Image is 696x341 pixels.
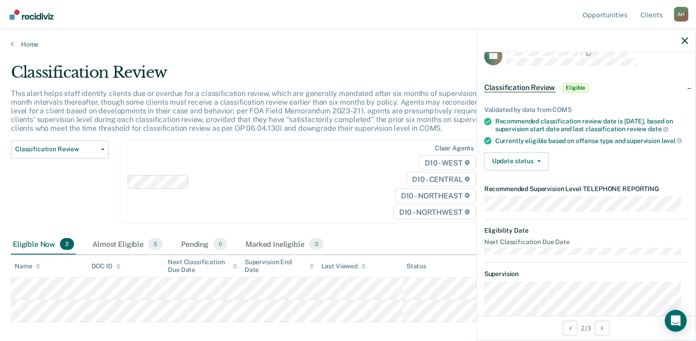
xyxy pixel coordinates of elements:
button: Update status [484,152,549,170]
span: D10 - WEST [419,155,476,170]
div: Classification Review [11,63,533,89]
div: A H [674,7,689,21]
div: DOC ID [91,262,121,270]
div: Name [15,262,40,270]
div: Validated by data from COMS [484,106,688,114]
span: 5 [148,238,163,250]
button: Profile dropdown button [674,7,689,21]
span: Eligible [563,83,589,92]
div: Clear agents [435,144,474,152]
span: 0 [213,238,227,250]
div: Classification ReviewEligible [477,73,696,102]
span: D10 - NORTHEAST [395,188,476,203]
a: Home [11,40,685,48]
div: Status [407,262,426,270]
div: Pending [179,234,229,255]
button: Previous Opportunity [563,321,578,336]
span: 2 [60,238,74,250]
span: date [648,125,668,133]
span: D10 - CENTRAL [407,172,476,186]
div: Eligible Now [11,234,76,255]
span: D10 - NORTHWEST [393,205,476,219]
span: Classification Review [15,145,97,153]
div: Currently eligible based on offense type and supervision [495,137,688,145]
div: Almost Eligible [91,234,165,255]
dt: Eligibility Date [484,227,688,234]
div: Supervision End Date [245,258,314,274]
div: 2 / 3 [477,316,696,340]
div: Next Classification Due Date [168,258,237,274]
span: Classification Review [484,83,556,92]
span: level [662,137,682,144]
div: Open Intercom Messenger [665,310,687,332]
img: Recidiviz [10,10,54,20]
dt: Supervision [484,270,688,278]
span: 3 [309,238,324,250]
div: Last Viewed [321,262,366,270]
dt: Next Classification Due Date [484,238,688,246]
p: This alert helps staff identify clients due or overdue for a classification review, which are gen... [11,89,530,133]
dt: Recommended Supervision Level TELEPHONE REPORTING [484,185,688,193]
div: Marked Ineligible [244,234,326,255]
div: Recommended classification review date is [DATE], based on supervision start date and last classi... [495,117,688,133]
button: Next Opportunity [595,321,610,336]
span: • [581,185,584,192]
